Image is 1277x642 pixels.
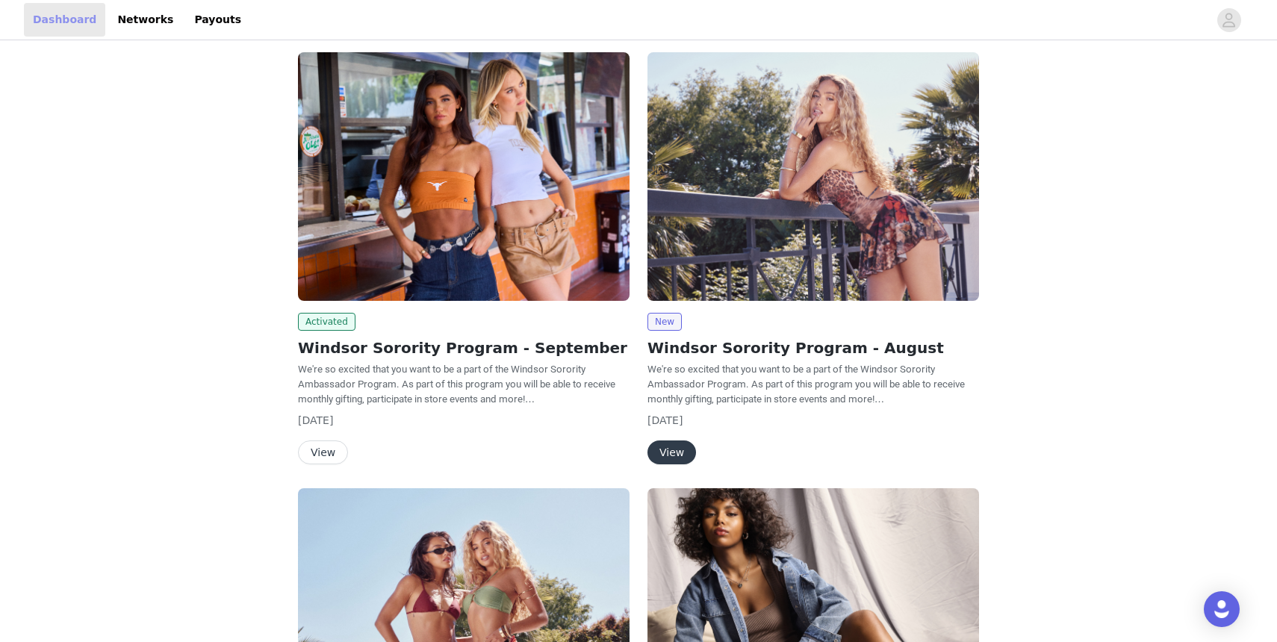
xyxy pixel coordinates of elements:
a: Payouts [185,3,250,37]
span: Activated [298,313,355,331]
a: View [647,447,696,458]
span: [DATE] [647,414,683,426]
button: View [298,440,348,464]
span: New [647,313,682,331]
span: [DATE] [298,414,333,426]
a: View [298,447,348,458]
a: Dashboard [24,3,105,37]
span: We're so excited that you want to be a part of the Windsor Sorority Ambassador Program. As part o... [298,364,615,405]
button: View [647,440,696,464]
span: We're so excited that you want to be a part of the Windsor Sorority Ambassador Program. As part o... [647,364,965,405]
a: Networks [108,3,182,37]
img: Windsor [298,52,630,301]
div: avatar [1222,8,1236,32]
h2: Windsor Sorority Program - August [647,337,979,359]
div: Open Intercom Messenger [1204,591,1240,627]
h2: Windsor Sorority Program - September [298,337,630,359]
img: Windsor [647,52,979,301]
